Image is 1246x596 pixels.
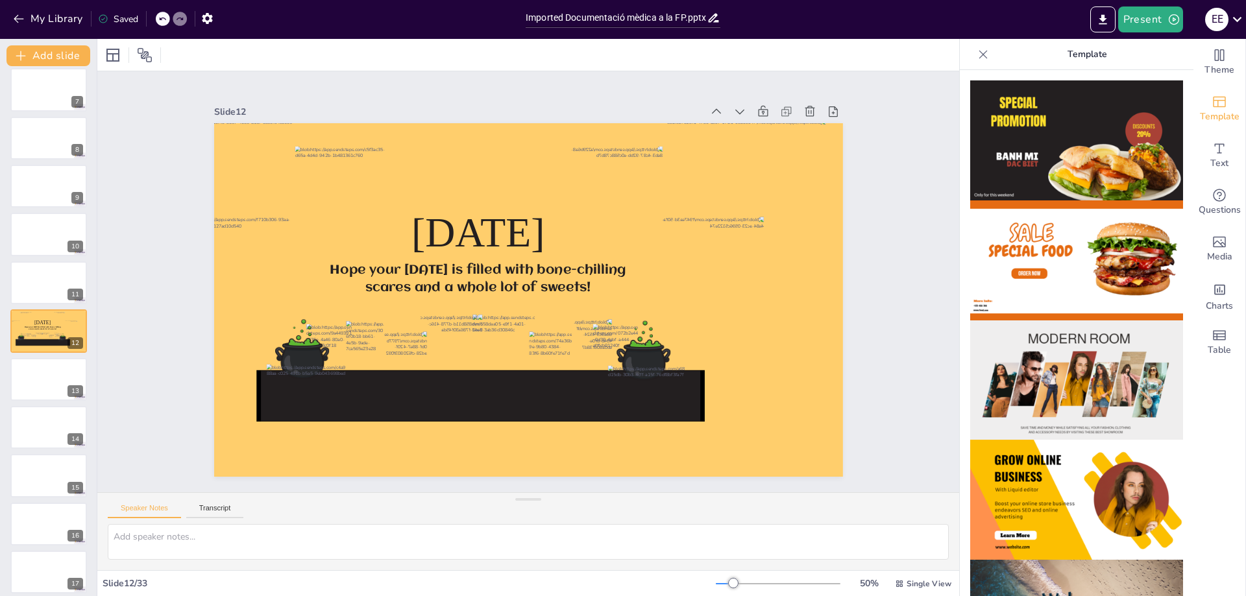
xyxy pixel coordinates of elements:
div: Add a table [1193,319,1245,366]
p: Template [994,39,1180,70]
span: Theme [1204,63,1234,77]
div: 14 [67,433,83,445]
div: 11 [10,261,87,304]
button: My Library [10,8,88,29]
img: thumb-4.png [970,440,1183,560]
div: 17 [10,551,87,593]
div: Add charts and graphs [1193,272,1245,319]
div: 10 [10,213,87,256]
span: Text [1210,156,1228,171]
div: 16 [67,530,83,542]
div: Change the overall theme [1193,39,1245,86]
div: 7 [10,68,87,111]
span: Hope your [DATE] is filled with bone-chilling scares and a whole lot of sweets! [330,264,626,295]
button: Export to PowerPoint [1090,6,1116,32]
div: 7 [71,96,83,108]
span: Template [1200,110,1240,124]
div: 17 [67,578,83,590]
img: thumb-1.png [970,80,1183,200]
div: 13 [67,385,83,397]
input: Insert title [526,8,707,27]
span: Table [1208,343,1231,357]
div: Add images, graphics, shapes or video [1193,226,1245,272]
span: Charts [1206,299,1233,313]
span: [DATE] [411,209,544,256]
div: 13 [10,358,87,401]
div: 16 [10,503,87,545]
div: Layout [103,45,123,66]
div: 8 [10,117,87,160]
span: [DATE] [34,320,51,326]
div: 14 [10,406,87,449]
span: Questions [1199,203,1241,217]
button: Present [1118,6,1183,32]
div: 12 [67,337,83,349]
span: Position [137,47,153,63]
button: Transcript [186,504,244,518]
div: Saved [98,13,138,25]
span: Hope your [DATE] is filled with bone-chilling scares and a whole lot of sweets! [25,327,61,331]
div: Add ready made slides [1193,86,1245,132]
div: 11 [67,289,83,300]
div: 15 [10,454,87,497]
div: 9 [71,192,83,204]
div: E E [1205,8,1228,31]
img: thumb-2.png [970,200,1183,320]
button: Add slide [6,45,90,66]
div: 15 [67,482,83,494]
div: 8 [71,144,83,156]
button: Speaker Notes [108,504,181,518]
div: Add text boxes [1193,132,1245,179]
span: Media [1207,250,1232,264]
button: E E [1205,6,1228,32]
div: 12 [10,309,87,352]
div: Get real-time input from your audience [1193,179,1245,226]
div: Slide 12 [214,106,703,118]
div: Slide 12 / 33 [103,577,716,590]
img: thumb-3.png [970,320,1183,440]
div: 9 [10,165,87,208]
div: 50 % [853,577,885,590]
span: Single View [907,578,951,589]
div: 10 [67,241,83,252]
